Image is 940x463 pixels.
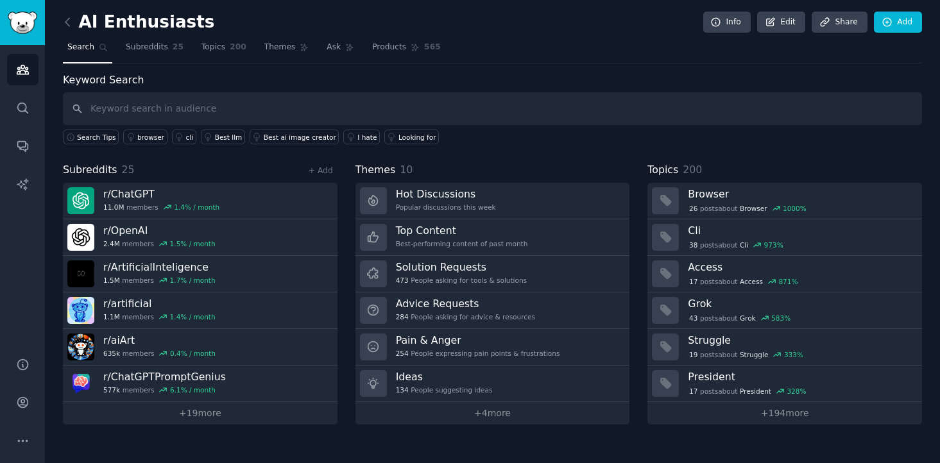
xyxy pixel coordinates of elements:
div: post s about [688,276,799,287]
span: 200 [230,42,246,53]
span: 577k [103,385,120,394]
h3: Solution Requests [396,260,527,274]
div: 1.4 % / month [174,203,219,212]
div: Looking for [398,133,436,142]
input: Keyword search in audience [63,92,922,125]
div: post s about [688,312,792,324]
span: Themes [264,42,296,53]
div: 0.4 % / month [170,349,216,358]
img: ChatGPT [67,187,94,214]
a: Hot DiscussionsPopular discussions this week [355,183,630,219]
a: browser [123,130,167,144]
h3: r/ aiArt [103,333,216,347]
span: Grok [740,314,756,323]
span: Themes [355,162,396,178]
a: Browser26postsaboutBrowser1000% [647,183,922,219]
span: 17 [689,277,697,286]
a: Search [63,37,112,63]
h2: AI Enthusiasts [63,12,214,33]
a: r/ChatGPT11.0Mmembers1.4% / month [63,183,338,219]
span: 25 [173,42,184,53]
span: Browser [740,204,767,213]
div: I hate [357,133,377,142]
h3: Hot Discussions [396,187,496,201]
div: members [103,385,226,394]
div: 1.5 % / month [170,239,216,248]
a: Advice Requests284People asking for advice & resources [355,292,630,329]
a: Products565 [368,37,445,63]
span: 1.5M [103,276,120,285]
h3: r/ ChatGPTPromptGenius [103,370,226,383]
h3: Advice Requests [396,297,535,310]
a: Topics200 [197,37,251,63]
span: Struggle [740,350,768,359]
a: r/ChatGPTPromptGenius577kmembers6.1% / month [63,366,338,402]
a: r/OpenAI2.4Mmembers1.5% / month [63,219,338,256]
h3: r/ artificial [103,297,216,310]
div: People expressing pain points & frustrations [396,349,560,358]
span: 38 [689,240,697,249]
h3: Struggle [688,333,913,347]
span: Search Tips [77,133,116,142]
a: Best ai image creator [250,130,339,144]
a: Cli38postsaboutCli973% [647,219,922,256]
div: Best-performing content of past month [396,239,528,248]
span: Topics [201,42,225,53]
span: 200 [683,164,702,176]
a: Solution Requests473People asking for tools & solutions [355,256,630,292]
h3: r/ ArtificialInteligence [103,260,216,274]
span: 2.4M [103,239,120,248]
span: Subreddits [126,42,168,53]
h3: r/ ChatGPT [103,187,219,201]
img: ChatGPTPromptGenius [67,370,94,397]
div: browser [137,133,164,142]
a: cli [172,130,196,144]
div: 1.7 % / month [170,276,216,285]
h3: Access [688,260,913,274]
div: 973 % [764,240,783,249]
span: 635k [103,349,120,358]
span: Subreddits [63,162,117,178]
div: 6.1 % / month [170,385,216,394]
div: 1.4 % / month [170,312,216,321]
a: Looking for [384,130,439,144]
div: 333 % [784,350,803,359]
a: r/artificial1.1Mmembers1.4% / month [63,292,338,329]
a: Ask [322,37,359,63]
div: post s about [688,203,807,214]
div: 1000 % [783,204,807,213]
span: 19 [689,350,697,359]
a: I hate [343,130,380,144]
span: Access [740,277,763,286]
div: members [103,349,216,358]
button: Search Tips [63,130,119,144]
span: 134 [396,385,409,394]
div: 871 % [778,277,798,286]
span: Topics [647,162,678,178]
a: Edit [757,12,805,33]
a: Add [874,12,922,33]
a: r/aiArt635kmembers0.4% / month [63,329,338,366]
h3: r/ OpenAI [103,224,216,237]
div: 328 % [787,387,806,396]
a: + Add [309,166,333,175]
img: GummySearch logo [8,12,37,34]
div: members [103,239,216,248]
span: 43 [689,314,697,323]
div: People suggesting ideas [396,385,493,394]
a: Subreddits25 [121,37,188,63]
a: Info [703,12,751,33]
a: r/ArtificialInteligence1.5Mmembers1.7% / month [63,256,338,292]
span: 11.0M [103,203,124,212]
div: Best ai image creator [264,133,336,142]
img: OpenAI [67,224,94,251]
span: 254 [396,349,409,358]
a: Best llm [201,130,245,144]
a: Themes [260,37,314,63]
span: 473 [396,276,409,285]
div: members [103,203,219,212]
img: aiArt [67,333,94,360]
a: +4more [355,402,630,425]
a: Share [812,12,867,33]
a: Grok43postsaboutGrok583% [647,292,922,329]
